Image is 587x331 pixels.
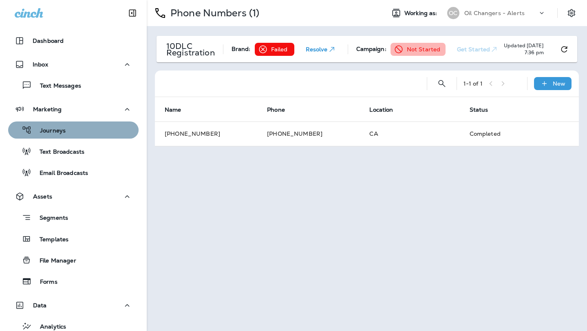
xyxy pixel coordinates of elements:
button: Forms [8,273,139,290]
div: CA [369,130,450,138]
p: Email Broadcasts [31,170,88,177]
span: Phone [267,106,285,113]
p: Assets [33,193,52,200]
button: Assets [8,188,139,205]
button: Search Phone Numbers [434,75,450,92]
button: Journeys [8,121,139,139]
p: 10DLC Registration [166,43,215,56]
span: Location [369,106,393,113]
p: New [553,80,565,87]
button: Marketing [8,101,139,117]
p: Get Started [457,45,499,53]
div: Refresh [551,44,577,54]
span: Name [165,106,181,113]
span: Status [470,106,488,113]
td: [PHONE_NUMBER] [155,121,257,146]
span: Brand: [232,46,251,53]
p: Data [33,302,47,309]
button: Email Broadcasts [8,164,139,181]
button: Text Messages [8,77,139,94]
span: Status [470,106,499,113]
p: Text Broadcasts [31,148,84,156]
p: Failed [271,46,288,53]
p: Oil Changers - Alerts [464,10,525,16]
span: Working as: [404,10,439,17]
p: Not Started [407,46,441,53]
button: Resolve [302,43,340,56]
div: OC [447,7,459,19]
button: Text Broadcasts [8,143,139,160]
p: Analytics [32,323,66,331]
p: Forms [32,278,57,286]
span: Name [165,106,192,113]
td: Completed [460,121,559,146]
button: Segments [8,209,139,226]
button: File Manager [8,252,139,269]
td: [PHONE_NUMBER] [257,121,360,146]
span: Updated [DATE] 7:36 pm [502,42,551,56]
div: 1 - 1 of 1 [463,80,483,87]
span: Campaign: [356,46,386,53]
p: Marketing [33,106,62,113]
button: Settings [564,6,579,20]
p: Templates [31,236,68,244]
button: Collapse Sidebar [121,5,144,21]
button: Inbox [8,56,139,73]
span: Location [369,106,404,113]
button: Templates [8,230,139,247]
p: Segments [31,214,68,223]
button: Data [8,297,139,313]
button: Dashboard [8,33,139,49]
p: Phone Numbers (1) [167,7,259,19]
p: Resolve [306,45,336,53]
p: File Manager [31,257,76,265]
p: Journeys [32,127,66,135]
span: Phone [267,106,296,113]
p: Text Messages [32,82,81,90]
p: Inbox [33,61,48,68]
p: Dashboard [33,38,64,44]
button: Get Started [454,43,502,56]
